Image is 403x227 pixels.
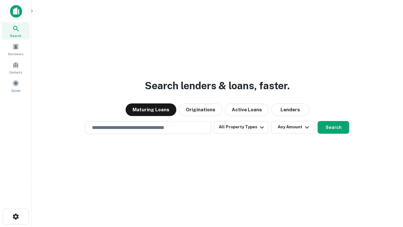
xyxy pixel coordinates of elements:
[318,121,349,134] button: Search
[271,121,315,134] button: Any Amount
[11,88,20,93] span: Saved
[225,103,269,116] button: Active Loans
[10,5,22,18] img: capitalize-icon.png
[214,121,269,134] button: All Property Types
[179,103,222,116] button: Originations
[9,70,22,75] span: Contacts
[8,51,23,56] span: Borrowers
[145,78,290,93] h3: Search lenders & loans, faster.
[2,41,30,58] a: Borrowers
[372,177,403,207] iframe: Chat Widget
[10,33,21,38] span: Search
[2,22,30,39] a: Search
[2,77,30,94] a: Saved
[2,59,30,76] a: Contacts
[271,103,309,116] button: Lenders
[126,103,176,116] button: Maturing Loans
